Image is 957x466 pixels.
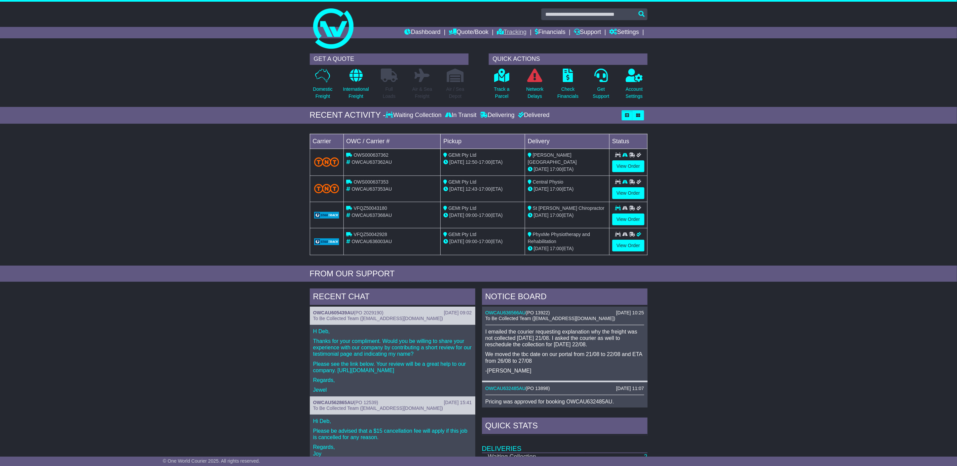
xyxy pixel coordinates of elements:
div: ( ) [485,386,644,391]
div: [DATE] 09:02 [444,310,472,316]
td: Deliveries [482,436,648,453]
td: Carrier [310,134,343,149]
div: RECENT ACTIVITY - [310,110,386,120]
span: To Be Collected Team ([EMAIL_ADDRESS][DOMAIN_NAME]) [485,316,615,321]
a: Tracking [497,27,526,38]
p: International Freight [343,86,369,100]
span: St [PERSON_NAME] Chiropractor [533,205,604,211]
div: QUICK ACTIONS [489,53,648,65]
span: VFQZ50043180 [354,205,387,211]
span: To Be Collected Team ([EMAIL_ADDRESS][DOMAIN_NAME]) [313,405,443,411]
span: [DATE] [534,186,549,192]
div: ( ) [313,400,472,405]
span: GEMt Pty Ltd [448,205,476,211]
span: OWS000637362 [354,152,389,158]
span: 17:00 [550,166,562,172]
div: Delivering [478,112,516,119]
img: GetCarrierServiceLogo [314,238,339,245]
span: PO 2029190 [356,310,382,315]
a: GetSupport [592,68,610,104]
p: Please be advised that a $15 cancellation fee will apply if this job is cancelled for any reason. [313,428,472,440]
a: View Order [612,160,645,172]
a: Dashboard [405,27,441,38]
td: Delivery [525,134,609,149]
p: Get Support [593,86,609,100]
span: GEMt Pty Ltd [448,152,476,158]
img: TNT_Domestic.png [314,184,339,193]
p: Track a Parcel [494,86,510,100]
a: Quote/Book [449,27,488,38]
div: NOTICE BOARD [482,288,648,307]
a: CheckFinancials [557,68,579,104]
a: Financials [535,27,565,38]
a: View Order [612,240,645,251]
div: Waiting Collection [385,112,443,119]
div: FROM OUR SUPPORT [310,269,648,279]
p: Regards, Joy [313,444,472,457]
div: [DATE] 11:07 [616,386,644,391]
div: ( ) [485,310,644,316]
span: PO 13898 [527,386,548,391]
p: Thanks for your compliment. Would you be willing to share your experience with our company by con... [313,338,472,357]
a: View Order [612,187,645,199]
img: TNT_Domestic.png [314,157,339,166]
a: 2 [644,453,647,460]
span: [PERSON_NAME][GEOGRAPHIC_DATA] [528,152,577,165]
p: -[PERSON_NAME] [485,367,644,374]
span: 17:00 [479,239,491,244]
span: 12:50 [466,159,477,165]
a: OWCAU636566AU [485,310,526,315]
div: (ETA) [528,212,606,219]
span: PhyxMe Physiotherapy and Rehabilitation [528,232,590,244]
p: Domestic Freight [313,86,332,100]
a: AccountSettings [625,68,643,104]
p: We moved the tbc date on our portal from 21/08 to 22/08 and ETA from 26/08 to 27/08 [485,351,644,364]
div: In Transit [443,112,478,119]
div: Delivered [516,112,550,119]
a: Track aParcel [494,68,510,104]
span: OWCAU637368AU [352,212,392,218]
span: [DATE] [534,166,549,172]
span: GEMt Pty Ltd [448,232,476,237]
span: Central Physio [533,179,563,185]
span: [DATE] [534,246,549,251]
span: OWCAU636003AU [352,239,392,244]
p: Full Loads [381,86,398,100]
p: H Deb, [313,328,472,335]
div: (ETA) [528,186,606,193]
span: [DATE] [449,186,464,192]
div: GET A QUOTE [310,53,469,65]
span: 09:00 [466,212,477,218]
div: - (ETA) [443,159,522,166]
span: 09:00 [466,239,477,244]
p: Please see the link below. Your review will be a great help to our company. [URL][DOMAIN_NAME] [313,361,472,374]
a: Settings [610,27,639,38]
span: VFQZ50042928 [354,232,387,237]
a: OWCAU605439AU [313,310,354,315]
span: 12:43 [466,186,477,192]
span: [DATE] [449,212,464,218]
span: [DATE] [449,239,464,244]
span: [DATE] [534,212,549,218]
div: ( ) [313,310,472,316]
td: Pickup [441,134,525,149]
div: - (ETA) [443,186,522,193]
span: 17:00 [479,186,491,192]
p: Pricing was approved for booking OWCAU632485AU. [485,398,644,405]
td: Status [609,134,647,149]
span: 17:00 [550,212,562,218]
p: Jewel [313,387,472,393]
p: I emailed the courier requesting explanation why the freight was not collected [DATE] 21/08. I as... [485,328,644,348]
a: DomesticFreight [312,68,333,104]
div: - (ETA) [443,212,522,219]
a: InternationalFreight [343,68,369,104]
a: Support [574,27,601,38]
div: [DATE] 15:41 [444,400,472,405]
span: [DATE] [449,159,464,165]
td: OWC / Carrier # [343,134,441,149]
span: © One World Courier 2025. All rights reserved. [163,458,260,464]
div: [DATE] 10:25 [616,310,644,316]
td: Waiting Collection [482,453,586,461]
a: View Order [612,213,645,225]
span: 17:00 [479,159,491,165]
